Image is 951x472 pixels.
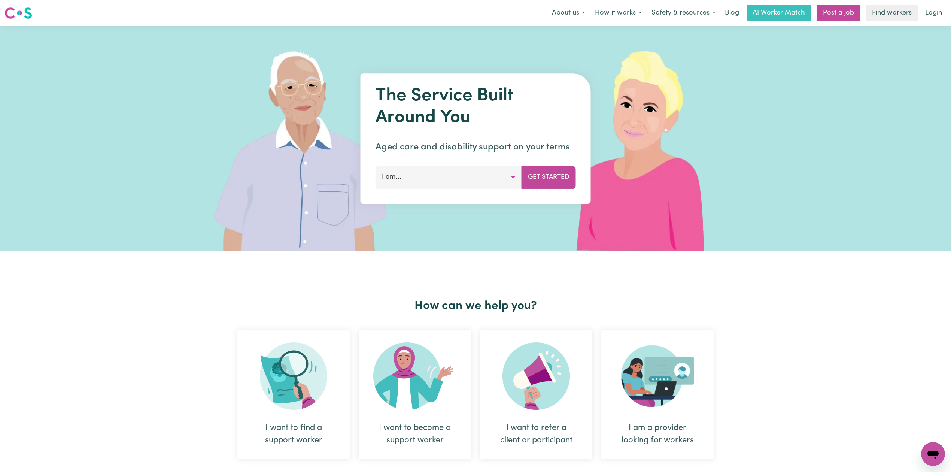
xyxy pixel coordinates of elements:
p: Aged care and disability support on your terms [376,140,576,154]
div: I want to refer a client or participant [498,422,574,447]
button: I am... [376,166,522,188]
img: Careseekers logo [4,6,32,20]
button: Get Started [522,166,576,188]
button: About us [547,5,590,21]
a: Blog [720,5,744,21]
a: Post a job [817,5,860,21]
a: Careseekers logo [4,4,32,22]
a: Login [921,5,947,21]
iframe: Button to launch messaging window [921,442,945,466]
img: Search [260,342,327,410]
div: I want to find a support worker [237,330,350,459]
h2: How can we help you? [233,299,718,313]
button: Safety & resources [647,5,720,21]
div: I am a provider looking for workers [619,422,696,447]
h1: The Service Built Around You [376,85,576,128]
img: Provider [621,342,694,410]
div: I want to become a support worker [359,330,471,459]
div: I want to refer a client or participant [480,330,592,459]
div: I want to find a support worker [255,422,332,447]
a: Find workers [866,5,918,21]
button: How it works [590,5,647,21]
a: AI Worker Match [747,5,811,21]
div: I am a provider looking for workers [601,330,714,459]
img: Refer [502,342,570,410]
div: I want to become a support worker [377,422,453,447]
img: Become Worker [373,342,456,410]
